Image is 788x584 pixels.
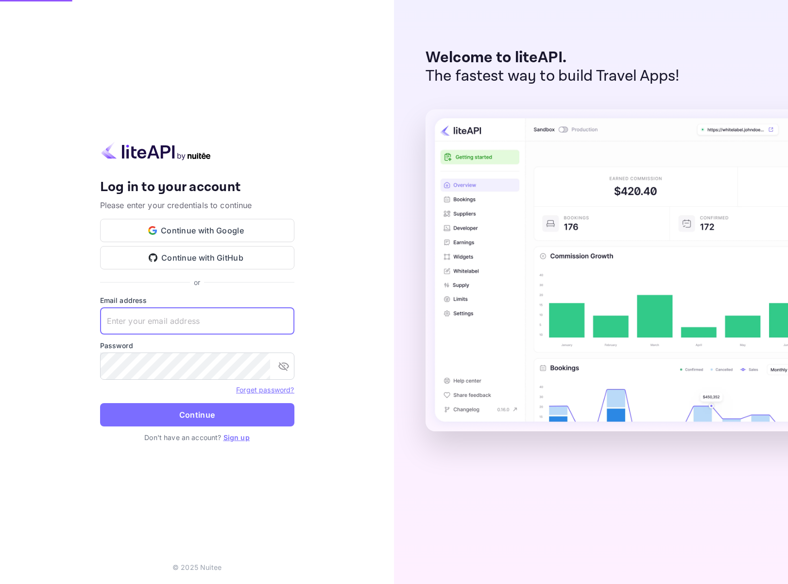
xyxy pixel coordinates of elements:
p: Please enter your credentials to continue [100,199,294,211]
img: liteapi [100,142,212,160]
a: Forget password? [236,386,294,394]
input: Enter your email address [100,307,294,335]
label: Password [100,340,294,351]
button: Continue [100,403,294,426]
button: Continue with GitHub [100,246,294,269]
a: Forget password? [236,385,294,394]
button: Continue with Google [100,219,294,242]
p: or [194,277,200,287]
label: Email address [100,295,294,305]
p: The fastest way to build Travel Apps! [426,67,680,86]
button: toggle password visibility [274,356,293,376]
p: Welcome to liteAPI. [426,49,680,67]
a: Sign up [223,433,250,442]
h4: Log in to your account [100,179,294,196]
p: Don't have an account? [100,432,294,442]
p: © 2025 Nuitee [172,562,222,572]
